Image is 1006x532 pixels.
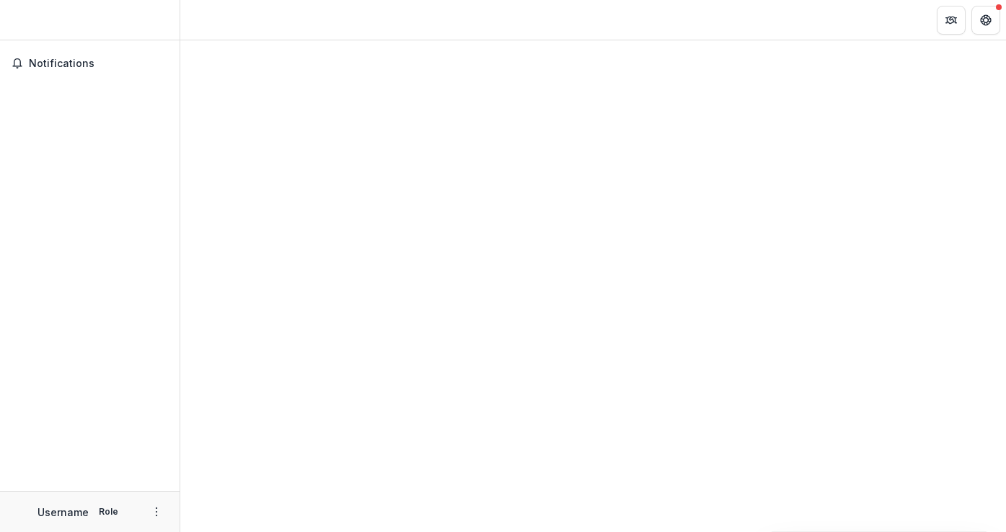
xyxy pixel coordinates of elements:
button: More [148,503,165,520]
button: Get Help [971,6,1000,35]
span: Notifications [29,58,168,70]
p: Username [37,505,89,520]
button: Partners [937,6,966,35]
p: Role [94,505,123,518]
button: Notifications [6,52,174,75]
